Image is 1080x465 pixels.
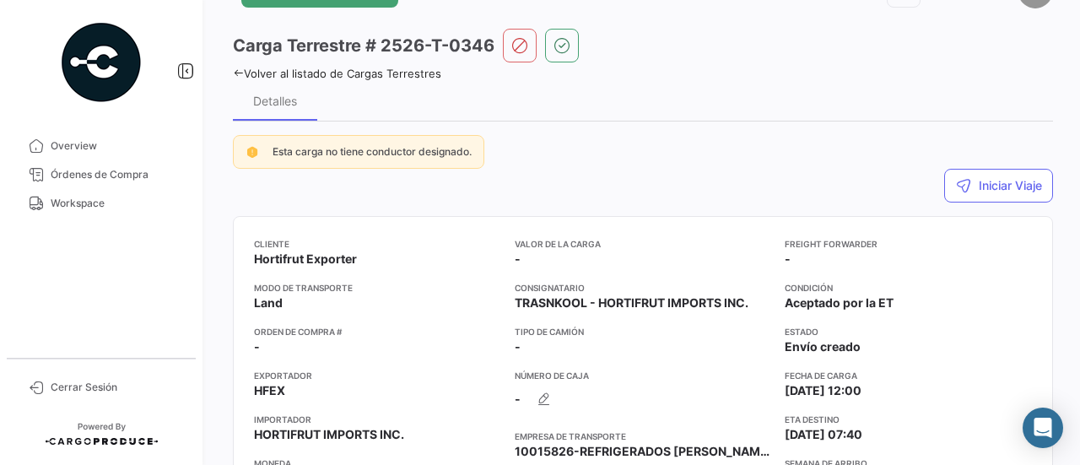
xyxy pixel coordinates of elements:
span: [DATE] 07:40 [785,426,862,443]
span: Overview [51,138,182,154]
span: Envío creado [785,338,861,355]
span: Órdenes de Compra [51,167,182,182]
span: - [515,391,521,408]
app-card-info-title: Freight Forwarder [785,237,1032,251]
app-card-info-title: ETA Destino [785,413,1032,426]
span: - [785,251,791,268]
app-card-info-title: Número de Caja [515,369,771,382]
button: Iniciar Viaje [944,169,1053,203]
span: Cerrar Sesión [51,380,182,395]
span: - [515,338,521,355]
a: Órdenes de Compra [13,160,189,189]
span: Hortifrut Exporter [254,251,357,268]
app-card-info-title: Tipo de Camión [515,325,771,338]
span: - [515,251,521,268]
span: Workspace [51,196,182,211]
app-card-info-title: Exportador [254,369,501,382]
app-card-info-title: Estado [785,325,1032,338]
app-card-info-title: Empresa de Transporte [515,430,771,443]
a: Volver al listado de Cargas Terrestres [233,67,441,80]
app-card-info-title: Consignatario [515,281,771,295]
a: Overview [13,132,189,160]
app-card-info-title: Valor de la Carga [515,237,771,251]
a: Workspace [13,189,189,218]
span: Aceptado por la ET [785,295,894,311]
span: TRASNKOOL - HORTIFRUT IMPORTS INC. [515,295,748,311]
span: [DATE] 12:00 [785,382,861,399]
app-card-info-title: Orden de Compra # [254,325,501,338]
span: Esta carga no tiene conductor designado. [273,145,472,158]
div: Detalles [253,94,297,108]
app-card-info-title: Fecha de carga [785,369,1032,382]
img: powered-by.png [59,20,143,105]
app-card-info-title: Cliente [254,237,501,251]
span: - [254,338,260,355]
span: Land [254,295,283,311]
h3: Carga Terrestre # 2526-T-0346 [233,34,494,57]
span: 10015826-REFRIGERADOS [PERSON_NAME] DE C.V. [515,443,771,460]
span: HFEX [254,382,285,399]
app-card-info-title: Importador [254,413,501,426]
app-card-info-title: Modo de Transporte [254,281,501,295]
app-card-info-title: Condición [785,281,1032,295]
div: Abrir Intercom Messenger [1023,408,1063,448]
span: HORTIFRUT IMPORTS INC. [254,426,404,443]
